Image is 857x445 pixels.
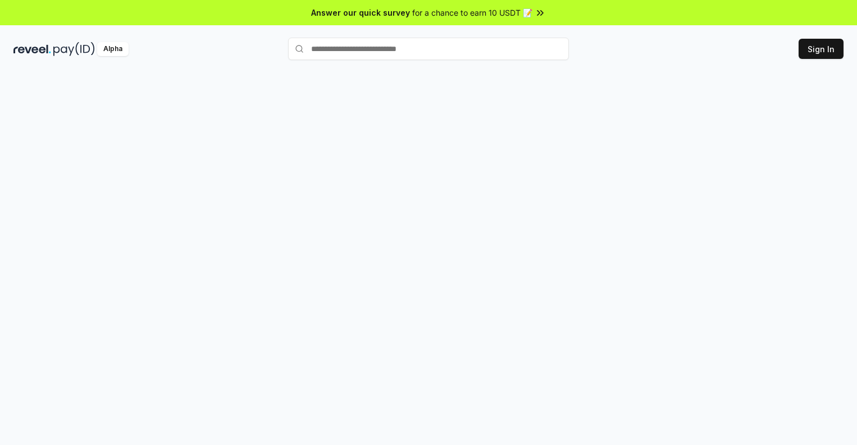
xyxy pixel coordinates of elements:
[799,39,844,59] button: Sign In
[13,42,51,56] img: reveel_dark
[97,42,129,56] div: Alpha
[53,42,95,56] img: pay_id
[311,7,410,19] span: Answer our quick survey
[412,7,532,19] span: for a chance to earn 10 USDT 📝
